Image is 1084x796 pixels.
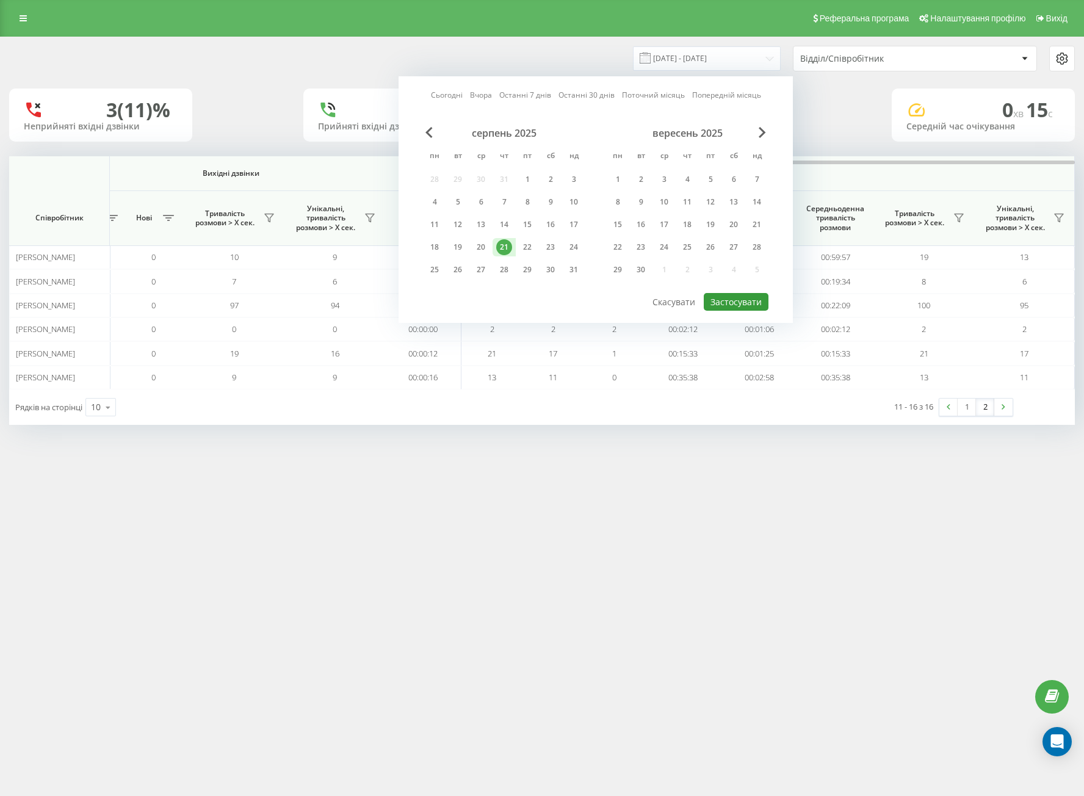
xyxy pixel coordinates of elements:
[427,217,443,233] div: 11
[469,215,493,234] div: ср 13 серп 2025 р.
[539,238,562,256] div: сб 23 серп 2025 р.
[496,262,512,278] div: 28
[562,215,585,234] div: нд 17 серп 2025 р.
[1022,324,1027,335] span: 2
[562,170,585,189] div: нд 3 серп 2025 р.
[676,215,699,234] div: чт 18 вер 2025 р.
[151,348,156,359] span: 0
[692,89,761,101] a: Попередній місяць
[632,148,650,166] abbr: вівторок
[423,238,446,256] div: пн 18 серп 2025 р.
[759,127,766,138] span: Next Month
[425,127,433,138] span: Previous Month
[633,239,649,255] div: 23
[496,217,512,233] div: 14
[633,262,649,278] div: 30
[331,300,339,311] span: 94
[470,89,492,101] a: Вчора
[724,148,743,166] abbr: субота
[331,348,339,359] span: 16
[920,372,928,383] span: 13
[469,238,493,256] div: ср 20 серп 2025 р.
[566,172,582,187] div: 3
[699,170,722,189] div: пт 5 вер 2025 р.
[450,194,466,210] div: 5
[385,294,461,317] td: 00:00:17
[490,324,494,335] span: 2
[797,366,873,389] td: 00:35:38
[652,170,676,189] div: ср 3 вер 2025 р.
[1026,96,1053,123] span: 15
[1002,96,1026,123] span: 0
[920,348,928,359] span: 21
[612,372,616,383] span: 0
[797,341,873,365] td: 00:15:33
[652,238,676,256] div: ср 24 вер 2025 р.
[745,238,768,256] div: нд 28 вер 2025 р.
[646,293,702,311] button: Скасувати
[606,127,768,139] div: вересень 2025
[679,217,695,233] div: 18
[16,324,75,335] span: [PERSON_NAME]
[721,341,797,365] td: 00:01:25
[656,172,672,187] div: 3
[543,262,558,278] div: 30
[496,239,512,255] div: 21
[473,239,489,255] div: 20
[232,276,236,287] span: 7
[151,276,156,287] span: 0
[678,148,696,166] abbr: четвер
[880,209,950,228] span: Тривалість розмови > Х сек.
[645,366,721,389] td: 00:35:38
[473,194,489,210] div: 6
[516,215,539,234] div: пт 15 серп 2025 р.
[797,269,873,293] td: 00:19:34
[151,324,156,335] span: 0
[610,172,626,187] div: 1
[749,194,765,210] div: 14
[539,215,562,234] div: сб 16 серп 2025 р.
[151,251,156,262] span: 0
[656,217,672,233] div: 17
[333,372,337,383] span: 9
[519,262,535,278] div: 29
[652,215,676,234] div: ср 17 вер 2025 р.
[726,217,742,233] div: 20
[333,324,337,335] span: 0
[562,261,585,279] div: нд 31 серп 2025 р.
[539,170,562,189] div: сб 2 серп 2025 р.
[976,399,994,416] a: 2
[446,238,469,256] div: вт 19 серп 2025 р.
[450,239,466,255] div: 19
[151,372,156,383] span: 0
[721,366,797,389] td: 00:02:58
[291,204,361,233] span: Унікальні, тривалість розмови > Х сек.
[820,13,909,23] span: Реферальна програма
[749,172,765,187] div: 7
[427,239,443,255] div: 18
[232,372,236,383] span: 9
[385,245,461,269] td: 00:00:11
[726,172,742,187] div: 6
[676,193,699,211] div: чт 11 вер 2025 р.
[394,209,452,228] span: Середній час очікування
[473,217,489,233] div: 13
[488,372,496,383] span: 13
[894,400,933,413] div: 11 - 16 з 16
[190,209,260,228] span: Тривалість розмови > Х сек.
[622,89,685,101] a: Поточний місяць
[15,402,82,413] span: Рядків на сторінці
[606,261,629,279] div: пн 29 вер 2025 р.
[800,54,946,64] div: Відділ/Співробітник
[562,193,585,211] div: нд 10 серп 2025 р.
[629,238,652,256] div: вт 23 вер 2025 р.
[519,172,535,187] div: 1
[797,317,873,341] td: 00:02:12
[606,238,629,256] div: пн 22 вер 2025 р.
[922,276,926,287] span: 8
[633,194,649,210] div: 9
[29,168,433,178] span: Вихідні дзвінки
[16,276,75,287] span: [PERSON_NAME]
[699,238,722,256] div: пт 26 вер 2025 р.
[446,215,469,234] div: вт 12 серп 2025 р.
